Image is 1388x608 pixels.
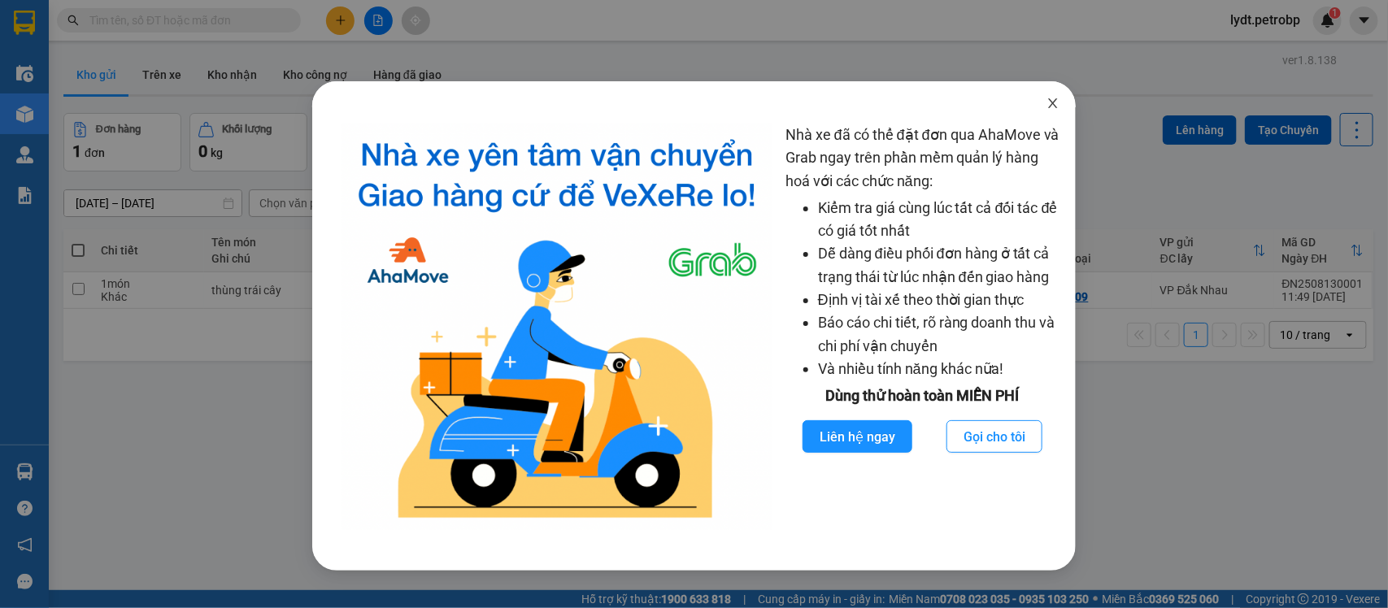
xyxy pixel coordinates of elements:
li: Và nhiều tính năng khác nữa! [818,358,1059,380]
img: logo [342,124,772,530]
div: Dùng thử hoàn toàn MIỄN PHÍ [785,384,1059,407]
li: Định vị tài xế theo thời gian thực [818,289,1059,311]
li: Dễ dàng điều phối đơn hàng ở tất cả trạng thái từ lúc nhận đến giao hàng [818,242,1059,289]
span: Gọi cho tôi [964,427,1025,447]
button: Gọi cho tôi [946,420,1042,453]
li: Báo cáo chi tiết, rõ ràng doanh thu và chi phí vận chuyển [818,311,1059,358]
div: Nhà xe đã có thể đặt đơn qua AhaMove và Grab ngay trên phần mềm quản lý hàng hoá với các chức năng: [785,124,1059,530]
span: close [1046,97,1059,110]
li: Kiểm tra giá cùng lúc tất cả đối tác để có giá tốt nhất [818,197,1059,243]
button: Close [1030,81,1076,127]
span: Liên hệ ngay [820,427,895,447]
button: Liên hệ ngay [803,420,912,453]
